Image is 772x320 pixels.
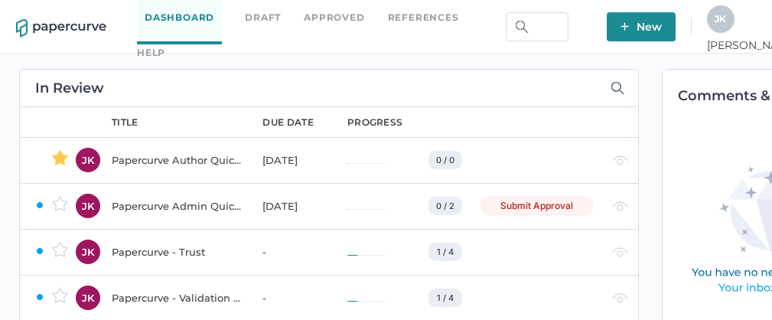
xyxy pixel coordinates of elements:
[245,9,281,26] a: Draft
[715,13,726,24] span: J K
[516,21,528,33] img: search.bf03fe8b.svg
[112,197,244,215] div: Papercurve Admin Quick Start Guide Notification Test
[388,9,459,26] a: References
[304,9,364,26] a: Approved
[480,196,594,216] div: Submit Approval
[112,289,244,307] div: Papercurve - Validation & Compliance Summary
[76,148,100,172] div: JK
[506,12,568,41] input: Search Workspace
[428,289,462,307] div: 1 / 4
[52,196,68,211] img: star-inactive.70f2008a.svg
[35,81,104,95] h2: In Review
[262,151,329,169] div: [DATE]
[247,229,332,275] td: -
[612,247,628,257] img: eye-light-gray.b6d092a5.svg
[52,242,68,257] img: star-inactive.70f2008a.svg
[621,12,662,41] span: New
[428,151,462,169] div: 0 / 0
[112,243,244,261] div: Papercurve - Trust
[112,151,244,169] div: Papercurve Author Quick Start Guide
[76,240,100,264] div: JK
[16,19,106,38] img: papercurve-logo-colour.7244d18c.svg
[262,197,329,215] div: [DATE]
[428,243,462,261] div: 1 / 4
[612,201,628,211] img: eye-light-gray.b6d092a5.svg
[347,116,402,129] div: progress
[112,116,138,129] div: title
[612,155,628,165] img: eye-light-gray.b6d092a5.svg
[612,293,628,303] img: eye-light-gray.b6d092a5.svg
[52,288,68,303] img: star-inactive.70f2008a.svg
[428,197,462,215] div: 0 / 2
[35,201,44,210] img: ZaPP2z7XVwAAAABJRU5ErkJggg==
[607,12,676,41] button: New
[621,22,629,31] img: plus-white.e19ec114.svg
[52,150,68,165] img: star-active.7b6ae705.svg
[611,81,624,95] img: search-icon-expand.c6106642.svg
[76,194,100,218] div: JK
[76,286,100,310] div: JK
[137,44,165,61] div: help
[262,116,313,129] div: due date
[35,292,44,302] img: ZaPP2z7XVwAAAABJRU5ErkJggg==
[35,247,44,256] img: ZaPP2z7XVwAAAABJRU5ErkJggg==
